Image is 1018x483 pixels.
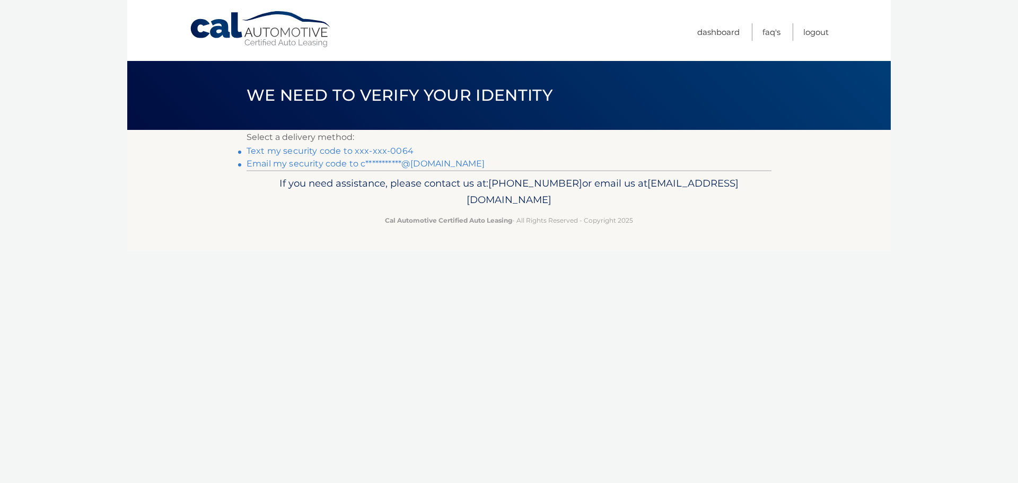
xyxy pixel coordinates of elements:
a: FAQ's [762,23,780,41]
strong: Cal Automotive Certified Auto Leasing [385,216,512,224]
span: [PHONE_NUMBER] [488,177,582,189]
a: Logout [803,23,829,41]
p: Select a delivery method: [247,130,771,145]
a: Text my security code to xxx-xxx-0064 [247,146,414,156]
a: Cal Automotive [189,11,332,48]
a: Dashboard [697,23,740,41]
p: - All Rights Reserved - Copyright 2025 [253,215,765,226]
span: We need to verify your identity [247,85,552,105]
p: If you need assistance, please contact us at: or email us at [253,175,765,209]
